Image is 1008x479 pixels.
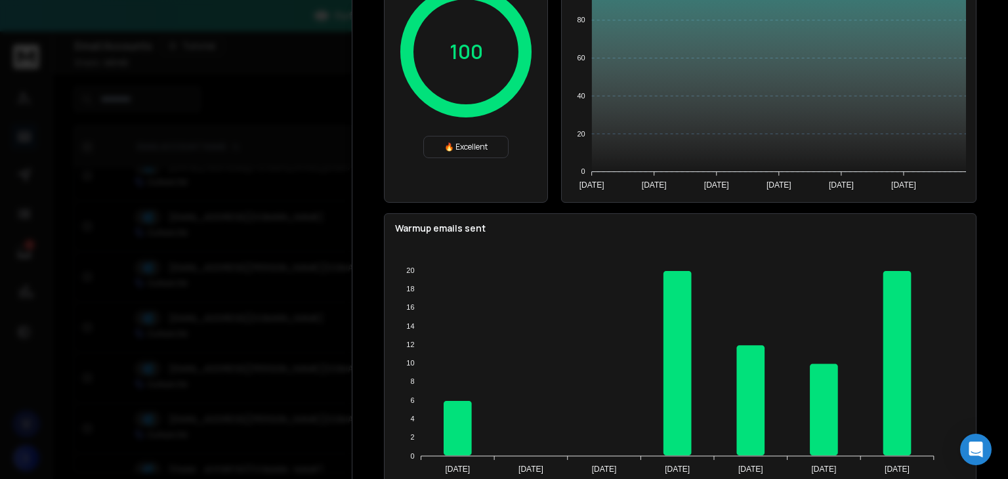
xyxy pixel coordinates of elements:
tspan: [DATE] [445,465,470,474]
tspan: 20 [406,266,414,274]
tspan: [DATE] [891,180,916,190]
tspan: 4 [410,415,414,423]
tspan: 60 [577,54,585,62]
tspan: [DATE] [642,180,667,190]
tspan: 40 [577,92,585,100]
tspan: 14 [406,322,414,330]
tspan: 80 [577,16,585,24]
tspan: 8 [410,377,414,385]
tspan: 2 [410,433,414,441]
tspan: 16 [406,303,414,311]
tspan: 18 [406,285,414,293]
tspan: 10 [406,359,414,367]
p: Warmup emails sent [395,222,965,235]
tspan: [DATE] [829,180,854,190]
tspan: [DATE] [665,465,690,474]
tspan: [DATE] [518,465,543,474]
div: Open Intercom Messenger [960,434,992,465]
tspan: [DATE] [885,465,910,474]
tspan: 20 [577,130,585,138]
div: 🔥 Excellent [423,136,509,158]
tspan: [DATE] [812,465,837,474]
tspan: 0 [410,452,414,460]
tspan: 12 [406,341,414,348]
tspan: [DATE] [704,180,729,190]
tspan: 0 [581,167,585,175]
p: 100 [450,40,483,64]
tspan: [DATE] [579,180,604,190]
tspan: [DATE] [738,465,763,474]
tspan: [DATE] [592,465,617,474]
tspan: [DATE] [766,180,791,190]
tspan: 6 [410,396,414,404]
